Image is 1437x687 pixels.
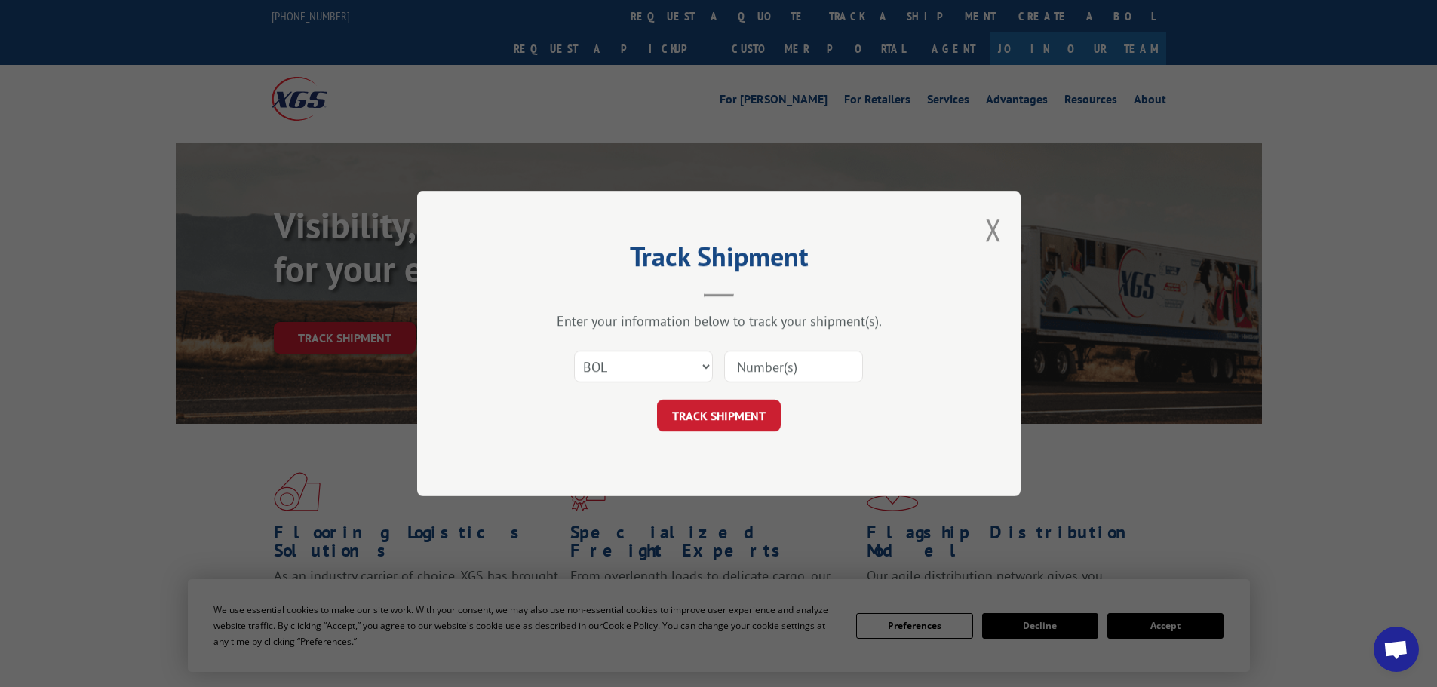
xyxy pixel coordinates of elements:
div: Open chat [1374,627,1419,672]
h2: Track Shipment [493,246,945,274]
div: Enter your information below to track your shipment(s). [493,312,945,330]
button: TRACK SHIPMENT [657,400,781,431]
input: Number(s) [724,351,863,382]
button: Close modal [985,210,1002,250]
